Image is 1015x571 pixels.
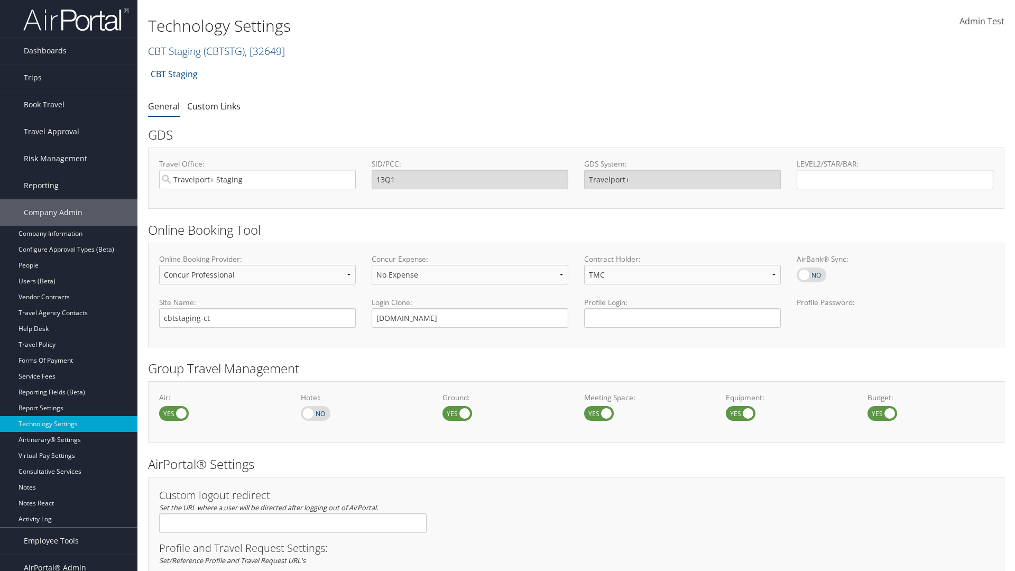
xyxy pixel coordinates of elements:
h2: Group Travel Management [148,360,1004,377]
h3: Custom logout redirect [159,490,427,501]
input: Profile Login: [584,308,781,328]
label: GDS System: [584,159,781,169]
span: Employee Tools [24,528,79,554]
label: Site Name: [159,297,356,308]
label: Air: [159,392,285,403]
a: General [148,100,180,112]
h2: Online Booking Tool [148,221,1004,239]
span: Book Travel [24,91,64,118]
h2: AirPortal® Settings [148,455,1004,473]
em: Set/Reference Profile and Travel Request URL's [159,556,306,565]
span: Dashboards [24,38,67,64]
span: ( CBTSTG ) [204,44,245,58]
label: LEVEL2/STAR/BAR: [797,159,993,169]
label: AirBank® Sync: [797,254,993,264]
h2: GDS [148,126,996,144]
label: Meeting Space: [584,392,710,403]
label: Online Booking Provider: [159,254,356,264]
label: Ground: [442,392,568,403]
h1: Technology Settings [148,15,719,37]
label: SID/PCC: [372,159,568,169]
span: Trips [24,65,42,91]
span: Company Admin [24,199,82,226]
label: Concur Expense: [372,254,568,264]
label: Contract Holder: [584,254,781,264]
span: Travel Approval [24,118,79,145]
label: Equipment: [726,392,852,403]
a: Admin Test [959,5,1004,38]
img: airportal-logo.png [23,7,129,32]
label: Profile Password: [797,297,993,327]
span: Admin Test [959,15,1004,27]
span: Reporting [24,172,59,199]
a: Custom Links [187,100,241,112]
span: Risk Management [24,145,87,172]
label: Budget: [868,392,993,403]
a: CBT Staging [148,44,285,58]
label: AirBank® Sync [797,268,826,282]
span: , [ 32649 ] [245,44,285,58]
label: Profile Login: [584,297,781,327]
label: Login Clone: [372,297,568,308]
em: Set the URL where a user will be directed after logging out of AirPortal. [159,503,378,512]
label: Hotel: [301,392,427,403]
h3: Profile and Travel Request Settings: [159,543,993,554]
label: Travel Office: [159,159,356,169]
a: CBT Staging [151,63,198,85]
